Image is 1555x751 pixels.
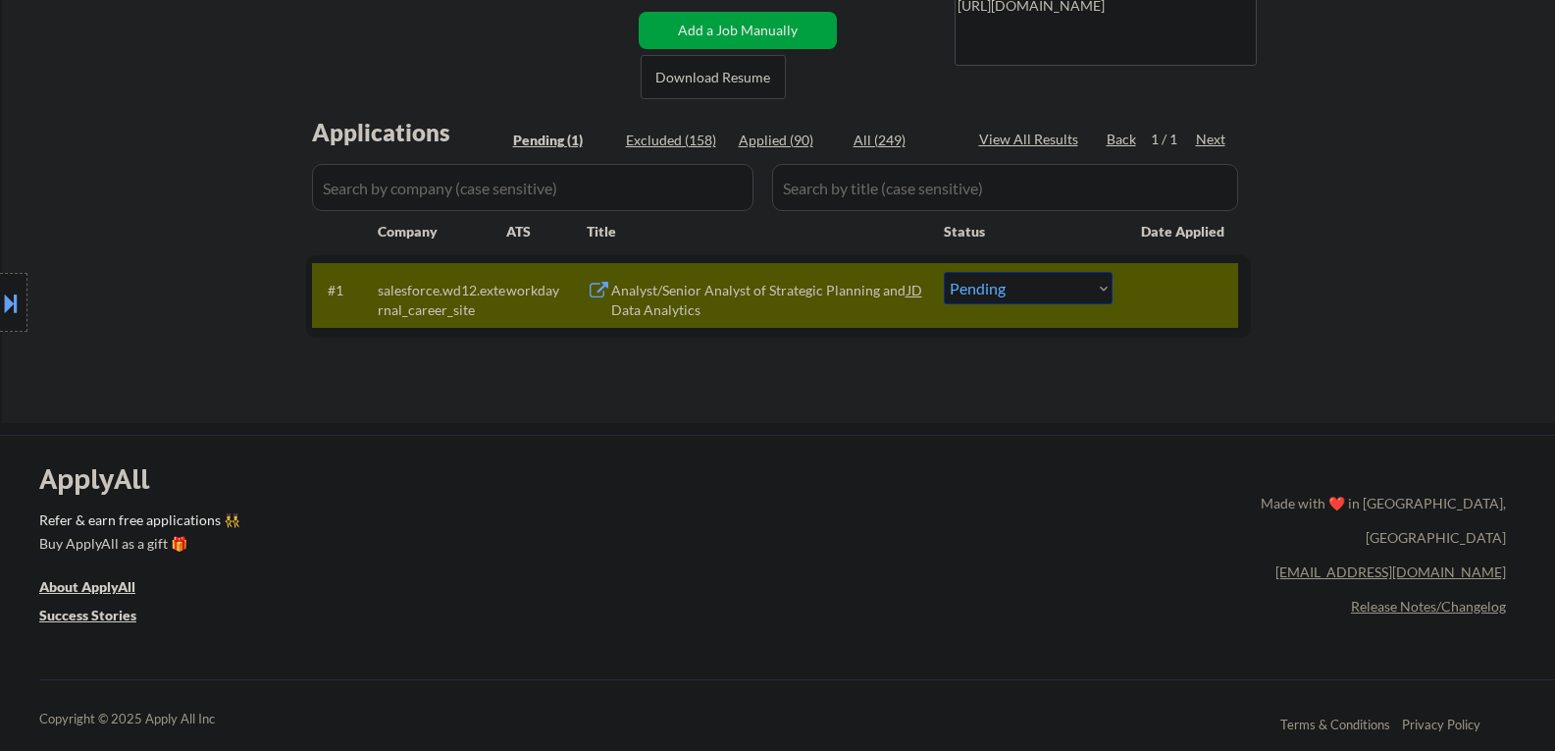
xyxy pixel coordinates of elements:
[906,272,925,307] div: JD
[378,281,506,319] div: salesforce.wd12.external_career_site
[39,534,235,559] a: Buy ApplyAll as a gift 🎁
[739,131,837,150] div: Applied (90)
[1402,717,1480,732] a: Privacy Policy
[39,578,135,595] u: About ApplyAll
[854,131,952,150] div: All (249)
[1275,563,1506,580] a: [EMAIL_ADDRESS][DOMAIN_NAME]
[1141,222,1227,241] div: Date Applied
[312,121,506,144] div: Applications
[506,281,587,300] div: workday
[772,164,1238,211] input: Search by title (case sensitive)
[39,606,163,630] a: Success Stories
[944,213,1113,248] div: Status
[506,222,587,241] div: ATS
[1151,130,1196,149] div: 1 / 1
[39,537,235,551] div: Buy ApplyAll as a gift 🎁
[587,222,925,241] div: Title
[39,513,851,534] a: Refer & earn free applications 👯‍♀️
[39,710,265,729] div: Copyright © 2025 Apply All Inc
[1351,598,1506,615] a: Release Notes/Changelog
[1107,130,1138,149] div: Back
[1280,717,1390,732] a: Terms & Conditions
[39,607,136,623] u: Success Stories
[639,12,837,49] button: Add a Job Manually
[1196,130,1227,149] div: Next
[611,281,907,319] div: Analyst/Senior Analyst of Strategic Planning and Data Analytics
[979,130,1084,149] div: View All Results
[39,577,163,602] a: About ApplyAll
[626,131,724,150] div: Excluded (158)
[513,131,611,150] div: Pending (1)
[1253,486,1506,555] div: Made with ❤️ in [GEOGRAPHIC_DATA], [GEOGRAPHIC_DATA]
[39,462,172,496] div: ApplyAll
[312,164,753,211] input: Search by company (case sensitive)
[378,222,506,241] div: Company
[641,55,786,99] button: Download Resume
